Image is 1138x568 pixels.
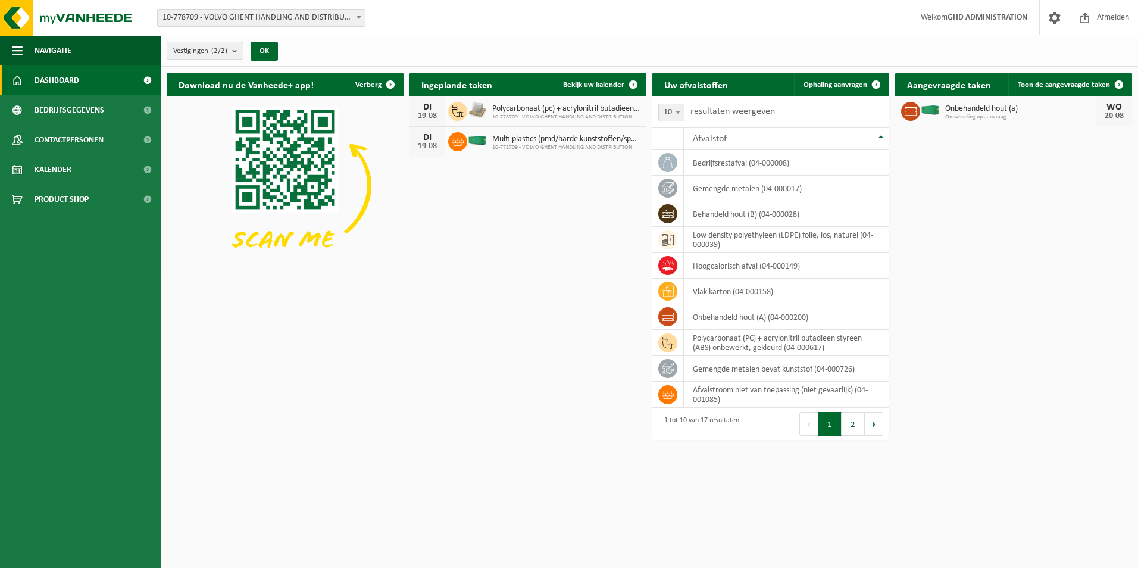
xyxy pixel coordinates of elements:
span: Omwisseling op aanvraag [945,114,1096,121]
div: DI [415,133,439,142]
img: HK-XC-40-GN-00 [467,135,487,146]
button: Next [865,412,883,436]
div: 19-08 [415,142,439,151]
div: WO [1102,102,1126,112]
span: 10-778709 - VOLVO GHENT HANDLING AND DISTRIBUTION - DESTELDONK [158,10,365,26]
button: Verberg [346,73,402,96]
span: Kalender [35,155,71,185]
span: Afvalstof [693,134,727,143]
h2: Ingeplande taken [409,73,504,96]
td: bedrijfsrestafval (04-000008) [684,150,889,176]
button: 1 [818,412,842,436]
span: 10-778709 - VOLVO GHENT HANDLING AND DISTRIBUTION [492,114,640,121]
td: hoogcalorisch afval (04-000149) [684,253,889,279]
span: 10-778709 - VOLVO GHENT HANDLING AND DISTRIBUTION - DESTELDONK [157,9,365,27]
button: Previous [799,412,818,436]
span: 10 [659,104,684,121]
td: gemengde metalen bevat kunststof (04-000726) [684,356,889,382]
h2: Uw afvalstoffen [652,73,740,96]
td: afvalstroom niet van toepassing (niet gevaarlijk) (04-001085) [684,382,889,408]
span: Verberg [355,81,382,89]
h2: Download nu de Vanheede+ app! [167,73,326,96]
td: gemengde metalen (04-000017) [684,176,889,201]
div: 20-08 [1102,112,1126,120]
span: Vestigingen [173,42,227,60]
strong: GHD ADMINISTRATION [948,13,1027,22]
button: Vestigingen(2/2) [167,42,243,60]
span: Product Shop [35,185,89,214]
td: onbehandeld hout (A) (04-000200) [684,304,889,330]
td: low density polyethyleen (LDPE) folie, los, naturel (04-000039) [684,227,889,253]
span: Onbehandeld hout (a) [945,104,1096,114]
span: Bedrijfsgegevens [35,95,104,125]
img: LP-PA-00000-WDN-11 [467,100,487,120]
span: 10 [658,104,684,121]
span: 10-778709 - VOLVO GHENT HANDLING AND DISTRIBUTION [492,144,640,151]
a: Bekijk uw kalender [554,73,645,96]
span: Multi plastics (pmd/harde kunststoffen/spanbanden/eps/folie naturel/folie gemeng... [492,135,640,144]
h2: Aangevraagde taken [895,73,1003,96]
div: 19-08 [415,112,439,120]
a: Ophaling aanvragen [794,73,888,96]
a: Toon de aangevraagde taken [1008,73,1131,96]
span: Contactpersonen [35,125,104,155]
div: DI [415,102,439,112]
button: OK [251,42,278,61]
count: (2/2) [211,47,227,55]
td: vlak karton (04-000158) [684,279,889,304]
button: 2 [842,412,865,436]
td: behandeld hout (B) (04-000028) [684,201,889,227]
label: resultaten weergeven [690,107,775,116]
span: Dashboard [35,65,79,95]
img: Download de VHEPlus App [167,96,404,274]
img: HK-XC-40-GN-00 [920,105,940,116]
span: Bekijk uw kalender [563,81,624,89]
td: polycarbonaat (PC) + acrylonitril butadieen styreen (ABS) onbewerkt, gekleurd (04-000617) [684,330,889,356]
span: Ophaling aanvragen [804,81,867,89]
div: 1 tot 10 van 17 resultaten [658,411,739,437]
span: Toon de aangevraagde taken [1018,81,1110,89]
span: Navigatie [35,36,71,65]
span: Polycarbonaat (pc) + acrylonitril butadieen styreen (abs) onbewerkt, gekleurd [492,104,640,114]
